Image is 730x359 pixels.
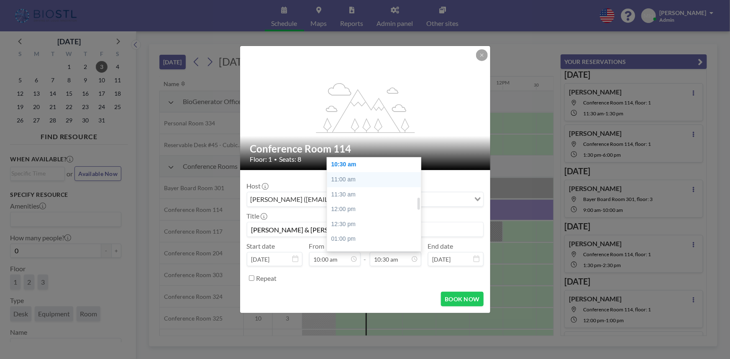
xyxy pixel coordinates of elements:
[250,143,481,155] h2: Conference Room 114
[256,274,277,283] label: Repeat
[247,192,483,206] div: Search for option
[428,242,453,250] label: End date
[422,194,469,205] input: Search for option
[327,217,425,232] div: 12:30 pm
[247,222,483,237] input: Melissa's reservation
[327,202,425,217] div: 12:00 pm
[274,156,277,163] span: •
[327,247,425,262] div: 01:30 pm
[309,242,325,250] label: From
[316,82,415,132] g: flex-grow: 1.2;
[364,245,366,263] span: -
[250,155,272,163] span: Floor: 1
[441,292,483,306] button: BOOK NOW
[247,242,275,250] label: Start date
[279,155,302,163] span: Seats: 8
[327,157,425,172] div: 10:30 am
[249,194,421,205] span: [PERSON_NAME] ([EMAIL_ADDRESS][DOMAIN_NAME])
[327,232,425,247] div: 01:00 pm
[247,212,266,220] label: Title
[327,172,425,187] div: 11:00 am
[247,182,268,190] label: Host
[327,187,425,202] div: 11:30 am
